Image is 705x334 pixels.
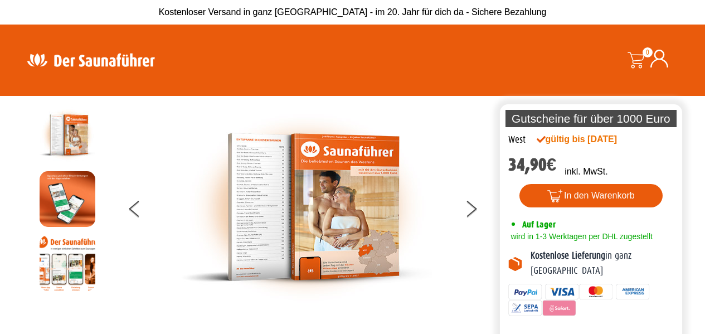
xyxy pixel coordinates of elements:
img: MOCKUP-iPhone_regional [40,171,95,227]
button: In den Warenkorb [519,184,663,207]
img: der-saunafuehrer-2025-west [40,107,95,163]
div: gültig bis [DATE] [537,133,641,146]
div: West [508,133,526,147]
p: Gutscheine für über 1000 Euro [505,110,677,127]
p: inkl. MwSt. [565,165,607,178]
b: Kostenlose Lieferung [531,250,605,261]
bdi: 34,90 [508,154,557,175]
img: der-saunafuehrer-2025-west [181,107,432,307]
p: in ganz [GEOGRAPHIC_DATA] [531,249,674,278]
span: 0 [643,47,653,57]
span: € [547,154,557,175]
img: Anleitung7tn [40,235,95,291]
span: Kostenloser Versand in ganz [GEOGRAPHIC_DATA] - im 20. Jahr für dich da - Sichere Bezahlung [159,7,547,17]
span: wird in 1-3 Werktagen per DHL zugestellt [508,232,653,241]
span: Auf Lager [522,219,556,230]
